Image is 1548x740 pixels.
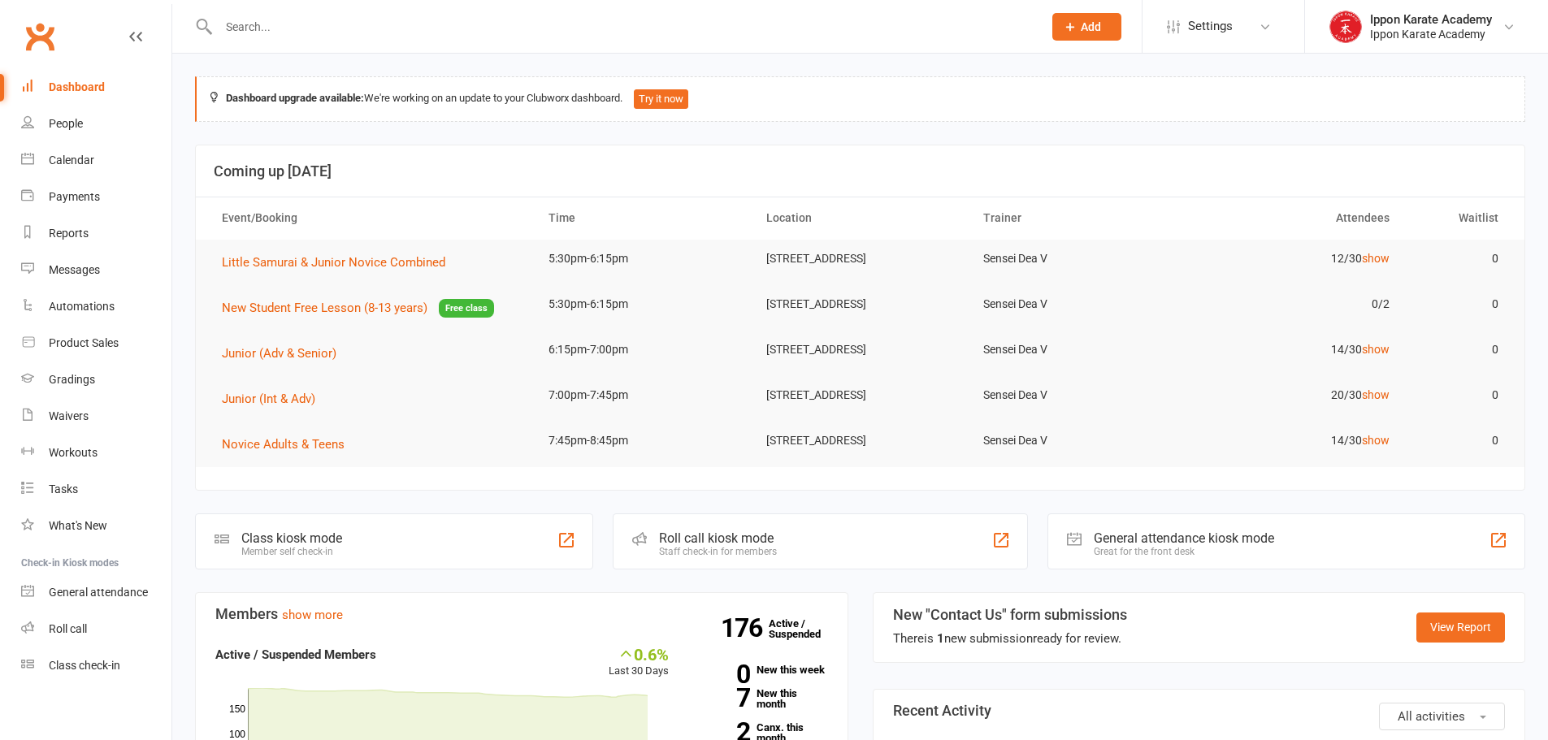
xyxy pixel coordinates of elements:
[1404,376,1513,414] td: 0
[693,688,828,709] a: 7New this month
[222,346,336,361] span: Junior (Adv & Senior)
[49,483,78,495] div: Tasks
[222,389,327,409] button: Junior (Int & Adv)
[693,664,828,675] a: 0New this week
[721,616,769,640] strong: 176
[49,622,87,635] div: Roll call
[893,607,1127,623] h3: New "Contact Us" form submissions
[222,255,445,270] span: Little Samurai & Junior Novice Combined
[49,446,98,459] div: Workouts
[21,288,171,325] a: Automations
[1094,530,1274,546] div: General attendance kiosk mode
[241,530,342,546] div: Class kiosk mode
[752,331,969,369] td: [STREET_ADDRESS]
[1186,240,1404,278] td: 12/30
[222,392,315,406] span: Junior (Int & Adv)
[1398,709,1465,724] span: All activities
[893,629,1127,648] div: There is new submission ready for review.
[693,662,750,686] strong: 0
[534,376,752,414] td: 7:00pm-7:45pm
[49,586,148,599] div: General attendance
[20,16,60,57] a: Clubworx
[282,608,343,622] a: show more
[1379,703,1505,730] button: All activities
[1186,197,1404,239] th: Attendees
[49,659,120,672] div: Class check-in
[222,435,356,454] button: Novice Adults & Teens
[21,471,171,508] a: Tasks
[752,376,969,414] td: [STREET_ADDRESS]
[969,240,1186,278] td: Sensei Dea V
[969,285,1186,323] td: Sensei Dea V
[1362,252,1390,265] a: show
[752,285,969,323] td: [STREET_ADDRESS]
[659,530,777,546] div: Roll call kiosk mode
[969,197,1186,239] th: Trainer
[1404,422,1513,460] td: 0
[752,240,969,278] td: [STREET_ADDRESS]
[893,703,1506,719] h3: Recent Activity
[1362,388,1390,401] a: show
[49,227,89,240] div: Reports
[1404,331,1513,369] td: 0
[21,325,171,361] a: Product Sales
[752,422,969,460] td: [STREET_ADDRESS]
[1329,11,1362,43] img: thumb_image1755321526.png
[534,240,752,278] td: 5:30pm-6:15pm
[1094,546,1274,557] div: Great for the front desk
[222,301,427,315] span: New Student Free Lesson (8-13 years)
[21,398,171,435] a: Waivers
[1052,13,1121,41] button: Add
[659,546,777,557] div: Staff check-in for members
[21,106,171,142] a: People
[1186,331,1404,369] td: 14/30
[49,154,94,167] div: Calendar
[21,647,171,684] a: Class kiosk mode
[1081,20,1101,33] span: Add
[1370,27,1492,41] div: Ippon Karate Academy
[534,331,752,369] td: 6:15pm-7:00pm
[49,373,95,386] div: Gradings
[21,69,171,106] a: Dashboard
[21,215,171,252] a: Reports
[207,197,534,239] th: Event/Booking
[969,376,1186,414] td: Sensei Dea V
[534,197,752,239] th: Time
[1416,612,1505,642] a: View Report
[1362,343,1390,356] a: show
[693,686,750,710] strong: 7
[49,80,105,93] div: Dashboard
[534,285,752,323] td: 5:30pm-6:15pm
[1404,285,1513,323] td: 0
[49,336,119,349] div: Product Sales
[21,142,171,179] a: Calendar
[769,606,840,651] a: 176Active / Suspended
[215,606,828,622] h3: Members
[49,117,83,130] div: People
[222,253,457,272] button: Little Samurai & Junior Novice Combined
[1188,8,1233,45] span: Settings
[1186,285,1404,323] td: 0/2
[969,331,1186,369] td: Sensei Dea V
[49,300,115,313] div: Automations
[195,76,1525,122] div: We're working on an update to your Clubworx dashboard.
[1186,422,1404,460] td: 14/30
[21,179,171,215] a: Payments
[222,437,345,452] span: Novice Adults & Teens
[214,15,1031,38] input: Search...
[21,611,171,647] a: Roll call
[752,197,969,239] th: Location
[21,435,171,471] a: Workouts
[21,252,171,288] a: Messages
[214,163,1507,180] h3: Coming up [DATE]
[1362,434,1390,447] a: show
[222,298,494,318] button: New Student Free Lesson (8-13 years)Free class
[534,422,752,460] td: 7:45pm-8:45pm
[49,263,100,276] div: Messages
[1370,12,1492,27] div: Ippon Karate Academy
[241,546,342,557] div: Member self check-in
[49,519,107,532] div: What's New
[1186,376,1404,414] td: 20/30
[49,190,100,203] div: Payments
[1404,240,1513,278] td: 0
